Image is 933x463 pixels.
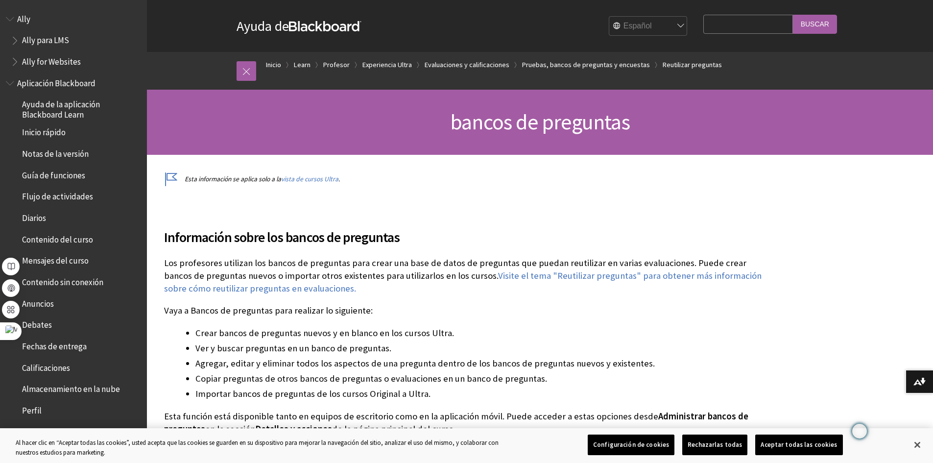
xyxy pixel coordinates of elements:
a: Profesor [323,59,350,71]
span: Guía de funciones [22,167,85,180]
span: Almacenamiento en la nube [22,381,120,394]
p: Esta función está disponible tanto en equipos de escritorio como en la aplicación móvil. Puede ac... [164,410,771,436]
span: Anuncios [22,295,54,309]
span: Flujo de actividades [22,189,93,202]
a: Reutilizar preguntas [663,59,722,71]
span: Notas de la versión [22,146,89,159]
span: Contenido del curso [22,231,93,244]
a: Experiencia Ultra [362,59,412,71]
a: Learn [294,59,311,71]
nav: Book outline for Anthology Ally Help [6,11,141,70]
button: Rechazarlas todas [682,435,747,455]
span: Ally [17,11,30,24]
a: Inicio [266,59,281,71]
span: Mensajes del curso [22,253,89,266]
a: Visite el tema "Reutilizar preguntas" para obtener más información sobre cómo reutilizar pregunta... [164,270,762,294]
a: vista de cursos Ultra [281,175,338,183]
li: Agregar, editar y eliminar todos los aspectos de una pregunta dentro de los bancos de preguntas n... [195,357,771,370]
button: Configuración de cookies [588,435,674,455]
li: Crear bancos de preguntas nuevos y en blanco en los cursos Ultra. [195,326,771,340]
h2: Información sobre los bancos de preguntas [164,215,771,247]
span: Aplicación Blackboard [17,75,96,88]
button: Cerrar [907,434,928,456]
p: Los profesores utilizan los bancos de preguntas para crear una base de datos de preguntas que pue... [164,257,771,295]
span: Debates [22,317,52,330]
li: Importar bancos de preguntas de los cursos Original a Ultra. [195,387,771,401]
input: Buscar [793,15,837,34]
p: Vaya a Bancos de preguntas para realizar lo siguiente: [164,304,771,317]
span: Notificaciones de inserción [22,424,117,437]
select: Site Language Selector [609,17,688,36]
span: Contenido sin conexión [22,274,103,287]
button: Aceptar todas las cookies [755,435,842,455]
span: Inicio rápido [22,124,66,138]
p: Esta información se aplica solo a la . [164,174,771,184]
span: bancos de preguntas [450,108,630,135]
span: Ally for Websites [22,53,81,67]
a: Pruebas, bancos de preguntas y encuestas [522,59,650,71]
li: Copiar preguntas de otros bancos de preguntas o evaluaciones en un banco de preguntas. [195,372,771,386]
span: Perfil [22,402,42,415]
strong: Blackboard [289,21,361,31]
span: Ally para LMS [22,32,69,46]
span: Detalles y acciones [255,423,332,435]
li: Ver y buscar preguntas en un banco de preguntas. [195,341,771,355]
span: Calificaciones [22,360,70,373]
a: Ayuda deBlackboard [237,17,361,35]
a: Evaluaciones y calificaciones [425,59,509,71]
div: Al hacer clic en “Aceptar todas las cookies”, usted acepta que las cookies se guarden en su dispo... [16,438,513,457]
span: Fechas de entrega [22,338,87,351]
span: Ayuda de la aplicación Blackboard Learn [22,97,140,120]
span: Diarios [22,210,46,223]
